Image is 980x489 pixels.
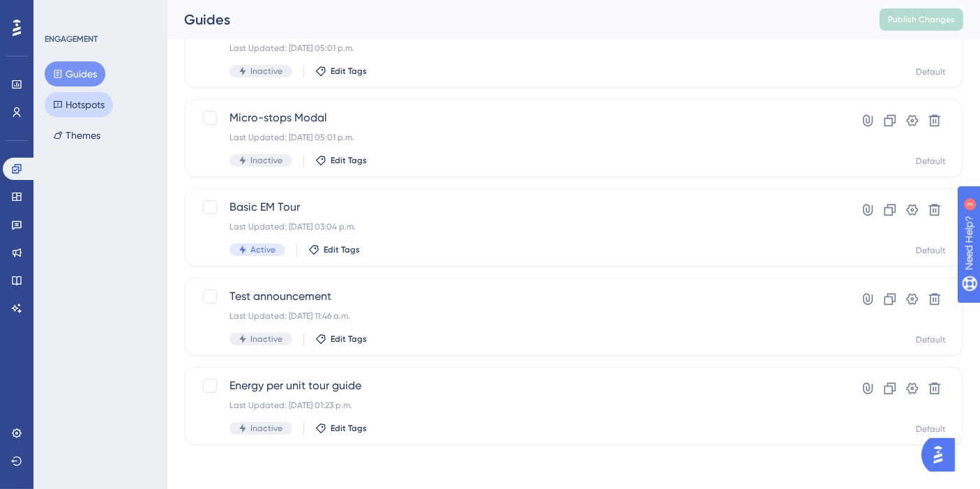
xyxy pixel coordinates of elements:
[916,66,946,77] div: Default
[229,132,806,143] div: Last Updated: [DATE] 05:01 p.m.
[880,8,963,31] button: Publish Changes
[229,110,806,126] span: Micro-stops Modal
[184,10,845,29] div: Guides
[45,92,113,117] button: Hotspots
[250,244,276,255] span: Active
[315,66,367,77] button: Edit Tags
[229,288,806,305] span: Test announcement
[916,423,946,435] div: Default
[331,66,367,77] span: Edit Tags
[315,423,367,434] button: Edit Tags
[229,221,806,232] div: Last Updated: [DATE] 03:04 p.m.
[921,434,963,476] iframe: UserGuiding AI Assistant Launcher
[916,156,946,167] div: Default
[250,66,282,77] span: Inactive
[45,33,98,45] div: ENGAGEMENT
[229,400,806,411] div: Last Updated: [DATE] 01:23 p.m.
[331,333,367,345] span: Edit Tags
[229,43,806,54] div: Last Updated: [DATE] 05:01 p.m.
[45,61,105,86] button: Guides
[331,423,367,434] span: Edit Tags
[229,199,806,216] span: Basic EM Tour
[250,423,282,434] span: Inactive
[888,14,955,25] span: Publish Changes
[315,333,367,345] button: Edit Tags
[324,244,360,255] span: Edit Tags
[315,155,367,166] button: Edit Tags
[331,155,367,166] span: Edit Tags
[97,7,101,18] div: 3
[229,310,806,322] div: Last Updated: [DATE] 11:46 a.m.
[45,123,109,148] button: Themes
[250,155,282,166] span: Inactive
[229,377,806,394] span: Energy per unit tour guide
[250,333,282,345] span: Inactive
[33,3,87,20] span: Need Help?
[916,334,946,345] div: Default
[916,245,946,256] div: Default
[308,244,360,255] button: Edit Tags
